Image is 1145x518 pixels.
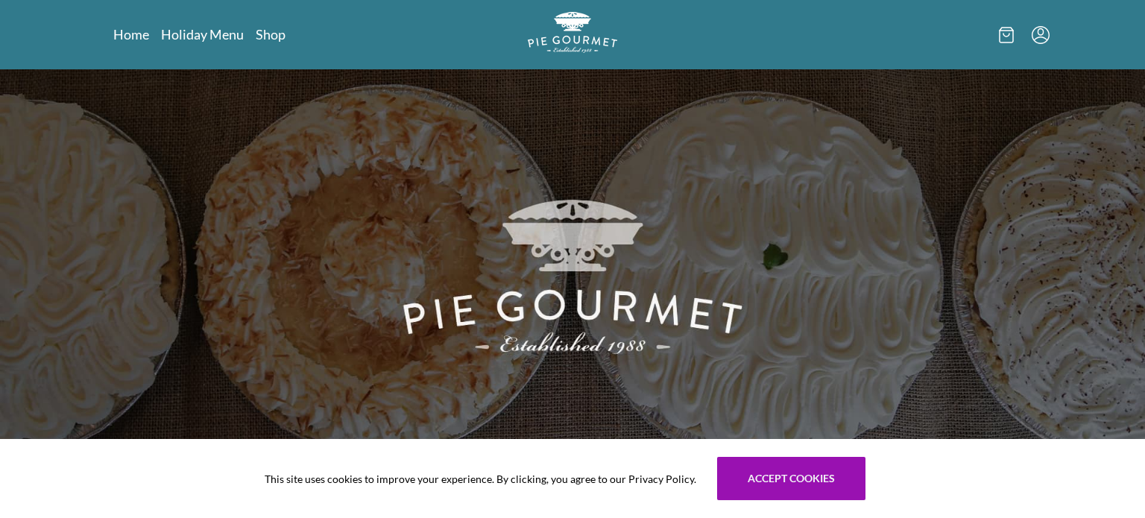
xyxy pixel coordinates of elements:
[528,12,617,53] img: logo
[256,25,286,43] a: Shop
[161,25,244,43] a: Holiday Menu
[717,457,865,500] button: Accept cookies
[265,471,696,487] span: This site uses cookies to improve your experience. By clicking, you agree to our Privacy Policy.
[1032,26,1050,44] button: Menu
[113,25,149,43] a: Home
[528,12,617,57] a: Logo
